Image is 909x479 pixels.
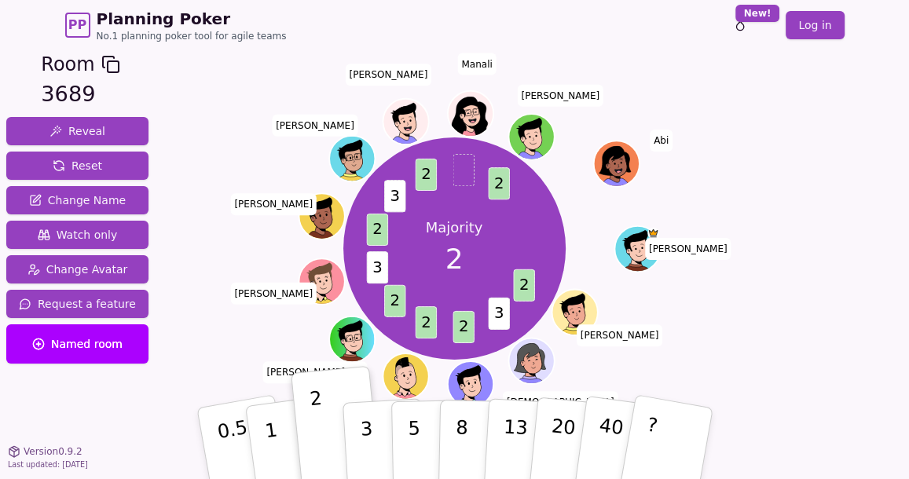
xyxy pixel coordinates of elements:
[6,117,148,145] button: Reveal
[41,50,94,79] span: Room
[735,5,780,22] div: New!
[650,129,673,151] span: Click to change your name
[786,11,844,39] a: Log in
[426,218,483,237] p: Majority
[6,186,148,214] button: Change Name
[457,53,496,75] span: Click to change your name
[38,227,118,243] span: Watch only
[262,361,367,383] span: Click to change your name
[346,64,432,86] span: Click to change your name
[385,180,406,212] span: 3
[6,255,148,283] button: Change Avatar
[489,298,510,330] span: 3
[29,192,126,208] span: Change Name
[367,251,388,283] span: 3
[6,152,148,180] button: Reset
[489,167,510,199] span: 2
[726,11,754,39] button: New!
[648,227,660,239] span: Dan is the host
[416,306,437,338] span: 2
[19,296,136,312] span: Request a feature
[6,290,148,318] button: Request a feature
[65,8,287,42] a: PPPlanning PokerNo.1 planning poker tool for agile teams
[367,214,388,246] span: 2
[32,336,123,352] span: Named room
[68,16,86,35] span: PP
[6,324,148,364] button: Named room
[503,391,618,413] span: Click to change your name
[97,30,287,42] span: No.1 planning poker tool for agile teams
[445,237,464,280] span: 2
[8,460,88,469] span: Last updated: [DATE]
[331,317,374,360] button: Click to change your avatar
[308,387,328,473] p: 2
[230,193,317,215] span: Click to change your name
[24,445,82,458] span: Version 0.9.2
[272,114,358,136] span: Click to change your name
[230,282,317,304] span: Click to change your name
[53,158,102,174] span: Reset
[385,285,406,317] span: 2
[577,324,663,346] span: Click to change your name
[517,84,603,106] span: Click to change your name
[645,238,731,260] span: Click to change your name
[453,311,475,343] span: 2
[27,261,128,277] span: Change Avatar
[97,8,287,30] span: Planning Poker
[8,445,82,458] button: Version0.9.2
[514,269,535,302] span: 2
[41,79,119,111] div: 3689
[416,159,437,191] span: 2
[49,123,105,139] span: Reveal
[6,221,148,249] button: Watch only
